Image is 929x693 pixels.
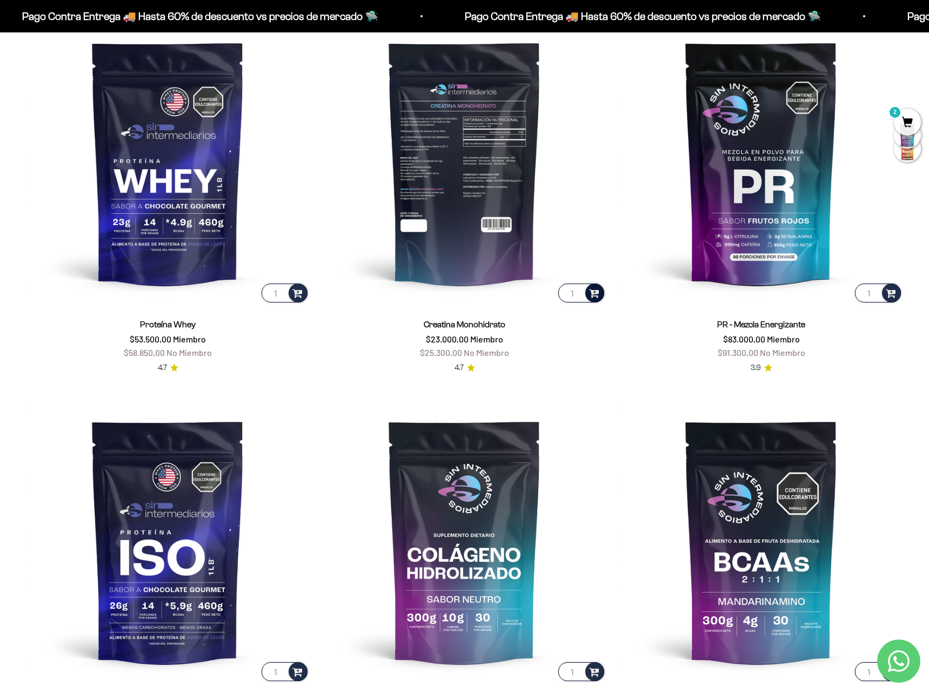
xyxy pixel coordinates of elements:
span: Miembro [767,334,800,344]
a: 3.93.9 de 5.0 estrellas [751,362,772,374]
span: Miembro [173,334,206,344]
a: Creatina Monohidrato [424,320,505,329]
span: No Miembro [166,347,212,358]
span: $23.000,00 [426,334,469,344]
span: $91.300,00 [718,347,758,358]
a: Proteína Whey [140,320,196,329]
span: 4.7 [455,362,464,374]
img: Creatina Monohidrato [323,21,606,305]
a: 2 [894,117,921,129]
span: 3.9 [751,362,761,374]
span: 4.7 [158,362,167,374]
a: PR - Mezcla Energizante [717,320,805,329]
span: Miembro [470,334,503,344]
mark: 2 [888,106,901,119]
span: No Miembro [464,347,509,358]
span: $58.850,00 [124,347,165,358]
a: 4.74.7 de 5.0 estrellas [455,362,475,374]
a: 4.74.7 de 5.0 estrellas [158,362,178,374]
span: No Miembro [760,347,805,358]
span: $25.300,00 [420,347,462,358]
span: $83.000,00 [723,334,765,344]
span: $53.500,00 [130,334,171,344]
p: Pago Contra Entrega 🚚 Hasta 60% de descuento vs precios de mercado 🛸 [229,8,585,25]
